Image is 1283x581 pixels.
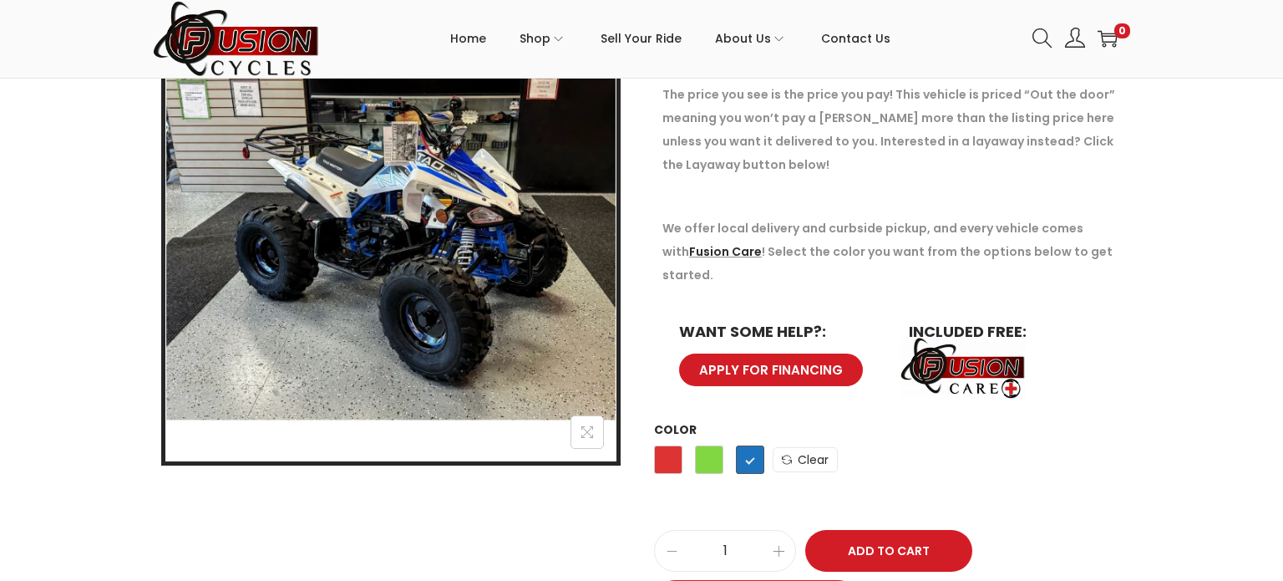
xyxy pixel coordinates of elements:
[715,18,771,59] span: About Us
[450,1,486,76] a: Home
[601,18,682,59] span: Sell Your Ride
[679,324,875,339] h6: WANT SOME HELP?:
[450,18,486,59] span: Home
[679,354,863,386] a: APPLY FOR FINANCING
[699,364,843,376] span: APPLY FOR FINANCING
[654,421,697,438] label: Color
[689,243,762,260] a: Fusion Care
[715,1,788,76] a: About Us
[1098,28,1118,48] a: 0
[165,10,616,461] img: NEW TAO MOTORS G125
[773,447,838,472] a: Clear
[821,18,890,59] span: Contact Us
[821,1,890,76] a: Contact Us
[655,539,795,563] input: Product quantity
[320,1,1020,76] nav: Primary navigation
[805,530,972,572] button: Add to Cart
[909,324,1105,339] h6: INCLUDED FREE:
[662,83,1122,176] p: The price you see is the price you pay! This vehicle is priced “Out the door” meaning you won’t p...
[601,1,682,76] a: Sell Your Ride
[662,217,1122,287] p: We offer local delivery and curbside pickup, and every vehicle comes with ! Select the color you ...
[520,18,550,59] span: Shop
[520,1,567,76] a: Shop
